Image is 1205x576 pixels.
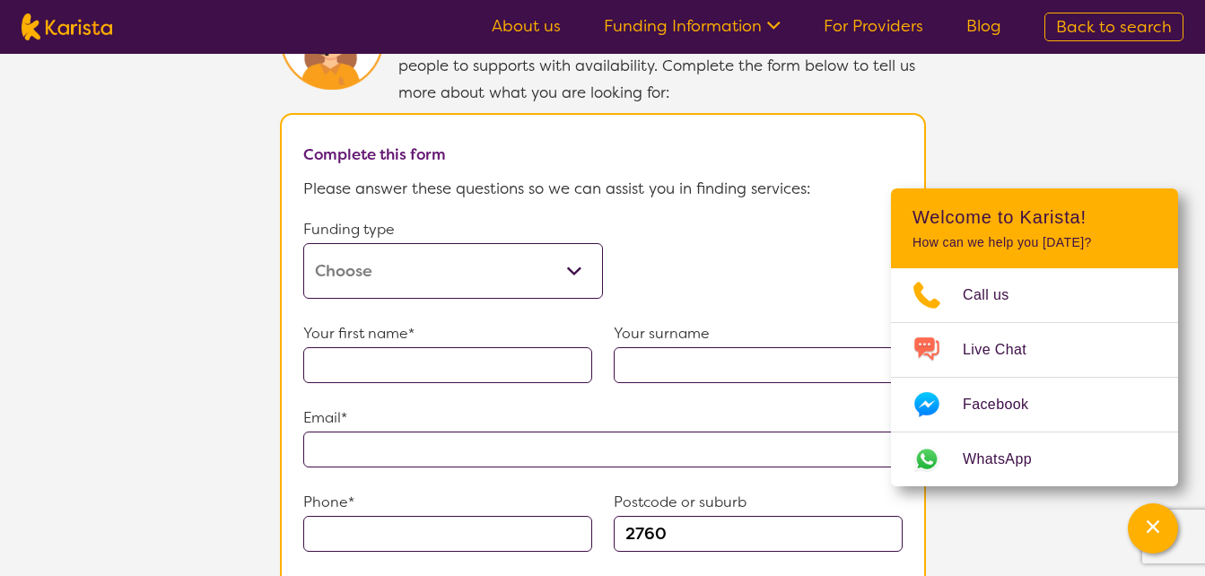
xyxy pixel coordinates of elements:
p: Funding type [303,216,603,243]
p: Please answer these questions so we can assist you in finding services: [303,175,903,202]
p: Email* [303,405,903,432]
span: Live Chat [963,336,1048,363]
a: About us [492,15,561,37]
img: Karista logo [22,13,112,40]
a: Web link opens in a new tab. [891,432,1178,486]
h2: Welcome to Karista! [912,206,1157,228]
p: How can we help you [DATE]? [912,235,1157,250]
p: Your first name* [303,320,592,347]
p: Phone* [303,489,592,516]
span: Back to search [1056,16,1172,38]
span: Facebook [963,391,1050,418]
p: Your surname [614,320,903,347]
p: Our Client Services team are experienced in finding and connecting people to supports with availa... [398,25,926,106]
span: Call us [963,282,1031,309]
a: Back to search [1044,13,1183,41]
a: Blog [966,15,1001,37]
a: For Providers [824,15,923,37]
ul: Choose channel [891,268,1178,486]
span: WhatsApp [963,446,1053,473]
p: Postcode or suburb [614,489,903,516]
div: Channel Menu [891,188,1178,486]
button: Channel Menu [1128,503,1178,554]
b: Complete this form [303,144,446,164]
a: Funding Information [604,15,781,37]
